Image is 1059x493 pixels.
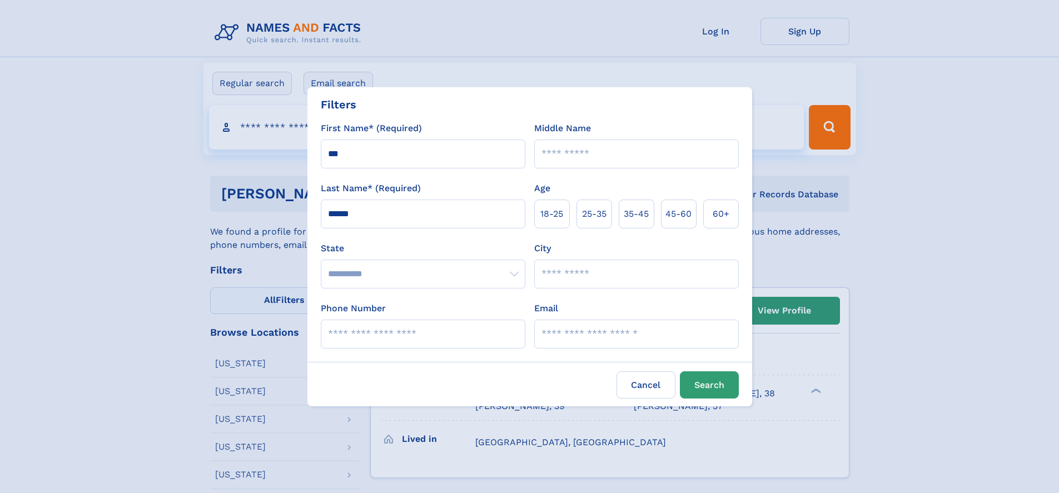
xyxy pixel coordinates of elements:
label: Age [534,182,550,195]
span: 25‑35 [582,207,606,221]
label: Phone Number [321,302,386,315]
div: Filters [321,96,356,113]
label: City [534,242,551,255]
label: Email [534,302,558,315]
label: First Name* (Required) [321,122,422,135]
label: Cancel [616,371,675,399]
span: 45‑60 [665,207,692,221]
span: 35‑45 [624,207,649,221]
span: 18‑25 [540,207,563,221]
span: 60+ [713,207,729,221]
label: State [321,242,525,255]
label: Last Name* (Required) [321,182,421,195]
label: Middle Name [534,122,591,135]
button: Search [680,371,739,399]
